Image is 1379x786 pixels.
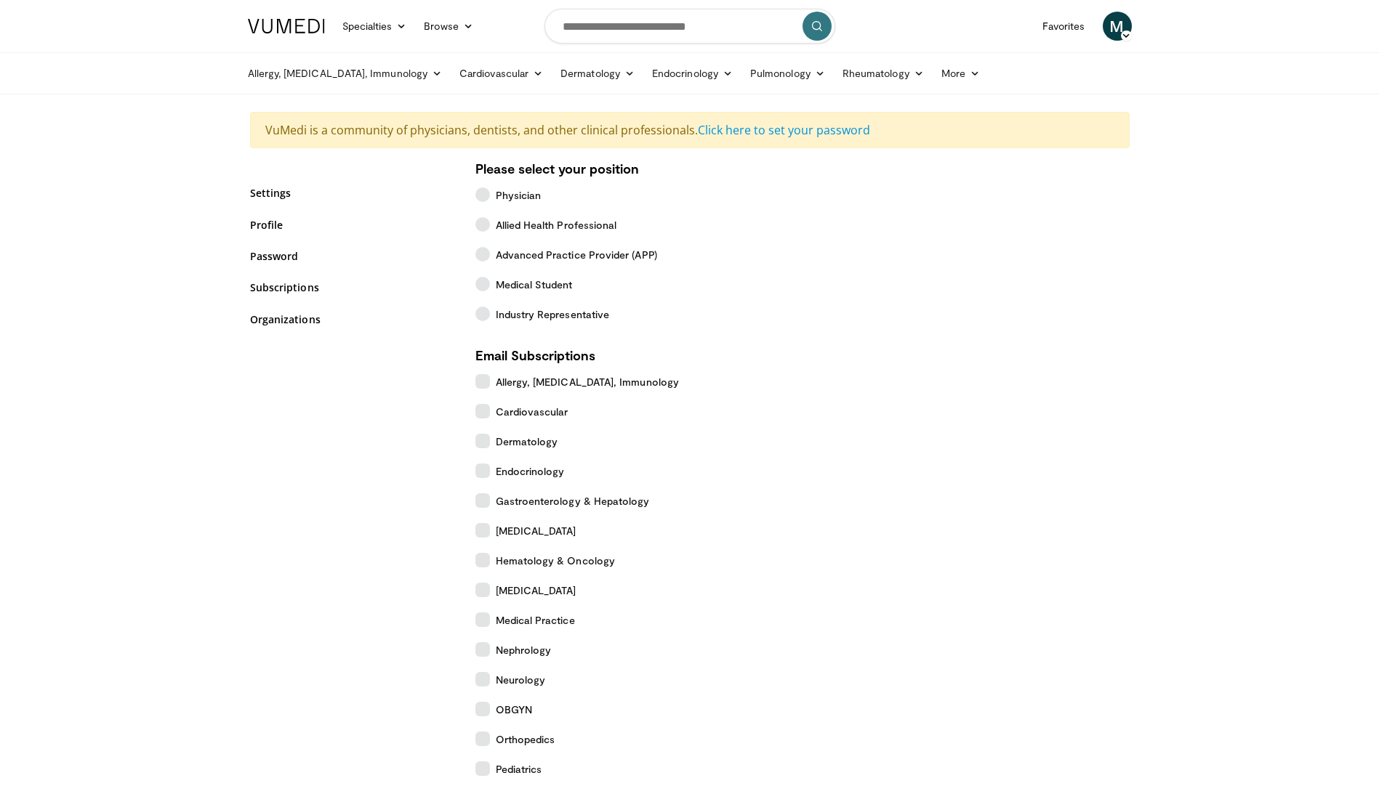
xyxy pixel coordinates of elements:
[475,161,639,177] strong: Please select your position
[496,672,546,687] span: Neurology
[698,122,870,138] a: Click here to set your password
[496,612,575,628] span: Medical Practice
[451,59,552,88] a: Cardiovascular
[933,59,989,88] a: More
[496,523,576,538] span: [MEDICAL_DATA]
[475,347,595,363] strong: Email Subscriptions
[741,59,834,88] a: Pulmonology
[496,434,558,449] span: Dermatology
[496,374,679,389] span: Allergy, [MEDICAL_DATA], Immunology
[496,307,610,322] span: Industry Representative
[496,732,555,747] span: Orthopedics
[496,404,568,419] span: Cardiovascular
[496,761,542,777] span: Pediatrics
[496,493,650,509] span: Gastroenterology & Hepatology
[496,247,657,262] span: Advanced Practice Provider (APP)
[643,59,741,88] a: Endocrinology
[496,217,617,232] span: Allied Health Professional
[334,12,416,41] a: Specialties
[239,59,451,88] a: Allergy, [MEDICAL_DATA], Immunology
[250,185,454,200] a: Settings
[496,553,615,568] span: Hematology & Oncology
[496,463,565,479] span: Endocrinology
[250,112,1130,148] div: VuMedi is a community of physicians, dentists, and other clinical professionals.
[552,59,643,88] a: Dermatology
[250,248,454,264] a: Password
[415,12,482,41] a: Browse
[1103,12,1132,41] a: M
[496,277,573,292] span: Medical Student
[496,583,576,598] span: [MEDICAL_DATA]
[1034,12,1094,41] a: Favorites
[496,187,542,203] span: Physician
[250,217,454,232] a: Profile
[496,702,532,717] span: OBGYN
[834,59,933,88] a: Rheumatology
[250,280,454,295] a: Subscriptions
[544,9,835,44] input: Search topics, interventions
[248,19,325,33] img: VuMedi Logo
[250,312,454,327] a: Organizations
[496,642,552,657] span: Nephrology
